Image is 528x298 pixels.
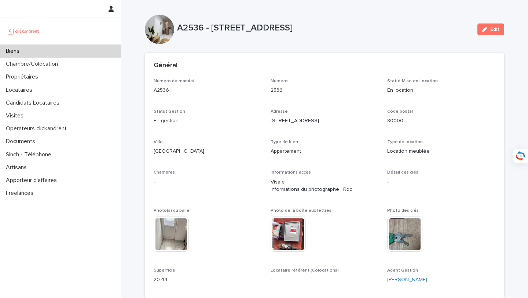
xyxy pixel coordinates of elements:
[3,61,64,68] p: Chambre/Colocation
[3,73,44,80] p: Propriétaires
[154,170,175,175] span: Chambres
[3,99,65,106] p: Candidats Locataires
[154,79,195,83] span: Numéro de mandat
[387,117,495,125] p: 80000
[3,151,57,158] p: Sinch - Téléphone
[387,140,423,144] span: Type de location
[6,24,41,39] img: UCB0brd3T0yccxBKYDjQ
[271,140,298,144] span: Type de bien
[271,178,379,194] p: Visale Informations du photographe : Rdc
[387,79,438,83] span: Statut Mise en Location
[271,79,288,83] span: Numéro
[271,109,288,114] span: Adresse
[154,87,262,94] p: A2536
[3,177,63,184] p: Apporteur d'affaires
[154,268,175,273] span: Superficie
[3,125,73,132] p: Operateurs clickandrent
[387,178,495,186] p: -
[271,208,331,213] span: Photo de la boîte aux lettres
[387,276,427,284] a: [PERSON_NAME]
[177,23,472,33] p: A2536 - [STREET_ADDRESS]
[154,117,262,125] p: En gestion
[387,87,495,94] p: En location
[154,109,185,114] span: Statut Gestion
[271,87,379,94] p: 2536
[387,170,418,175] span: Détail des clés
[3,48,25,55] p: Biens
[271,268,339,273] span: Locataire référent (Colocations)
[477,23,504,35] button: Edit
[271,117,379,125] p: [STREET_ADDRESS]
[154,208,191,213] span: Photo(s) du palier
[271,170,311,175] span: Informations accès
[154,178,262,186] p: -
[154,140,163,144] span: Ville
[154,276,262,284] p: 20.44
[3,164,33,171] p: Artisans
[387,109,413,114] span: Code postal
[3,138,41,145] p: Documents
[3,112,29,119] p: Visites
[154,62,177,70] h2: Général
[3,190,39,197] p: Freelances
[154,148,262,155] p: [GEOGRAPHIC_DATA]
[3,87,38,94] p: Locataires
[490,27,499,32] span: Edit
[387,268,418,273] span: Agent Gestion
[271,148,379,155] p: Appartement
[387,148,495,155] p: Location meublée
[271,276,379,284] p: -
[387,208,419,213] span: Photo des clés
